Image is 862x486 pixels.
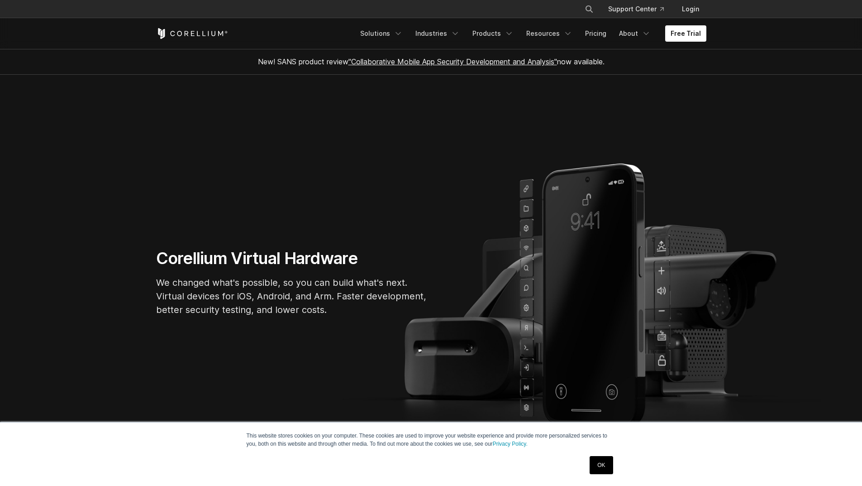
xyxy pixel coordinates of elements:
div: Navigation Menu [355,25,706,42]
a: "Collaborative Mobile App Security Development and Analysis" [348,57,557,66]
button: Search [581,1,597,17]
a: OK [590,456,613,474]
a: Industries [410,25,465,42]
p: We changed what's possible, so you can build what's next. Virtual devices for iOS, Android, and A... [156,276,428,317]
a: Privacy Policy. [493,441,528,447]
a: Free Trial [665,25,706,42]
a: Support Center [601,1,671,17]
a: Login [675,1,706,17]
span: New! SANS product review now available. [258,57,605,66]
a: Resources [521,25,578,42]
a: Products [467,25,519,42]
p: This website stores cookies on your computer. These cookies are used to improve your website expe... [247,432,616,448]
h1: Corellium Virtual Hardware [156,248,428,269]
a: About [614,25,656,42]
a: Solutions [355,25,408,42]
a: Pricing [580,25,612,42]
a: Corellium Home [156,28,228,39]
div: Navigation Menu [574,1,706,17]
